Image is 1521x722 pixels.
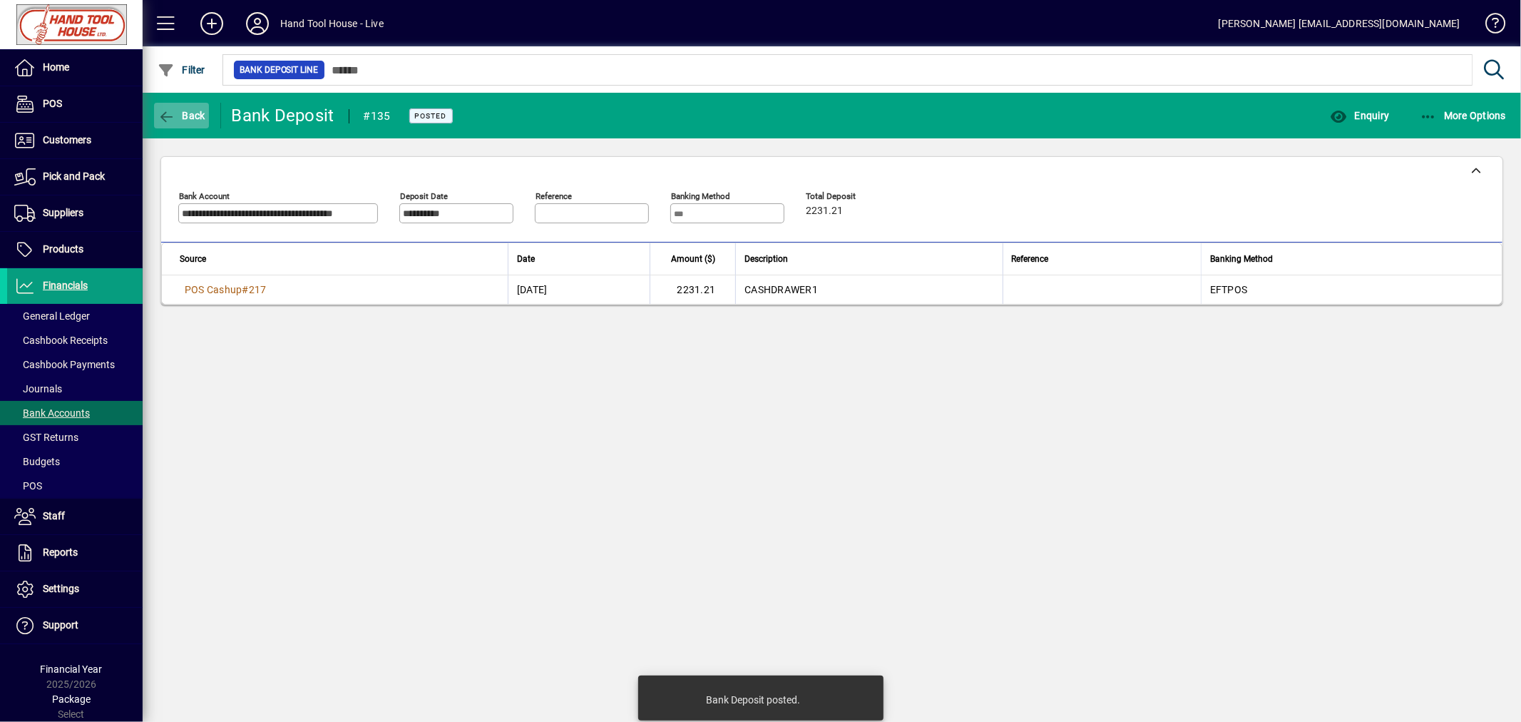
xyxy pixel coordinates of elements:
span: # [242,284,249,295]
span: POS [43,98,62,109]
mat-label: Banking Method [671,191,730,201]
a: Budgets [7,449,143,474]
div: #135 [364,105,391,128]
div: Hand Tool House - Live [280,12,384,35]
span: Journals [14,383,62,395]
span: Cashbook Receipts [14,335,108,346]
a: Settings [7,571,143,607]
span: Filter [158,64,205,76]
a: POS [7,474,143,498]
span: Home [43,61,69,73]
td: [DATE] [508,275,650,304]
span: EFTPOS [1210,284,1248,295]
span: Financials [43,280,88,291]
div: Banking Method [1210,251,1484,267]
button: Enquiry [1326,103,1393,128]
a: Journals [7,377,143,401]
app-page-header-button: Back [143,103,221,128]
a: Support [7,608,143,644]
button: Profile [235,11,280,36]
a: Suppliers [7,195,143,231]
div: Description [744,251,993,267]
div: Reference [1012,251,1192,267]
span: Bank Deposit Line [240,63,319,77]
span: Pick and Pack [43,171,105,182]
span: GST Returns [14,432,78,443]
button: Add [189,11,235,36]
a: Reports [7,535,143,571]
span: More Options [1420,110,1507,121]
div: [PERSON_NAME] [EMAIL_ADDRESS][DOMAIN_NAME] [1219,12,1460,35]
span: Staff [43,510,65,522]
td: 2231.21 [650,275,735,304]
span: Source [180,251,206,267]
a: Cashbook Payments [7,352,143,377]
button: More Options [1416,103,1510,128]
span: POS Cashup [185,284,242,295]
div: Date [517,251,641,267]
a: GST Returns [7,425,143,449]
span: Package [52,693,91,705]
span: 217 [249,284,267,295]
span: Budgets [14,456,60,467]
span: 2231.21 [806,205,843,217]
a: Knowledge Base [1475,3,1503,49]
span: Support [43,619,78,631]
span: Enquiry [1330,110,1389,121]
a: POS [7,86,143,122]
a: General Ledger [7,304,143,328]
span: Description [744,251,788,267]
span: Suppliers [43,207,83,218]
span: Reports [43,546,78,558]
a: Pick and Pack [7,159,143,195]
div: Bank Deposit posted. [707,693,801,707]
a: Customers [7,123,143,158]
a: Bank Accounts [7,401,143,425]
span: General Ledger [14,310,90,322]
a: Staff [7,499,143,534]
span: Amount ($) [671,251,715,267]
span: POS [14,480,42,492]
button: Filter [154,57,209,83]
div: Amount ($) [659,251,728,267]
span: Bank Accounts [14,407,90,419]
span: Cashbook Payments [14,359,115,370]
a: Products [7,232,143,268]
span: Customers [43,134,91,146]
a: POS Cashup#217 [180,282,272,298]
span: Financial Year [41,663,103,675]
div: Source [180,251,499,267]
div: Bank Deposit [232,104,334,127]
a: Home [7,50,143,86]
span: Back [158,110,205,121]
mat-label: Bank Account [179,191,230,201]
span: Settings [43,583,79,594]
span: Banking Method [1210,251,1273,267]
span: Date [517,251,535,267]
mat-label: Deposit Date [400,191,448,201]
span: CASHDRAWER1 [744,284,818,295]
span: Total Deposit [806,192,891,201]
span: Posted [415,111,447,121]
a: Cashbook Receipts [7,328,143,352]
mat-label: Reference [536,191,572,201]
button: Back [154,103,209,128]
span: Products [43,243,83,255]
span: Reference [1012,251,1049,267]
